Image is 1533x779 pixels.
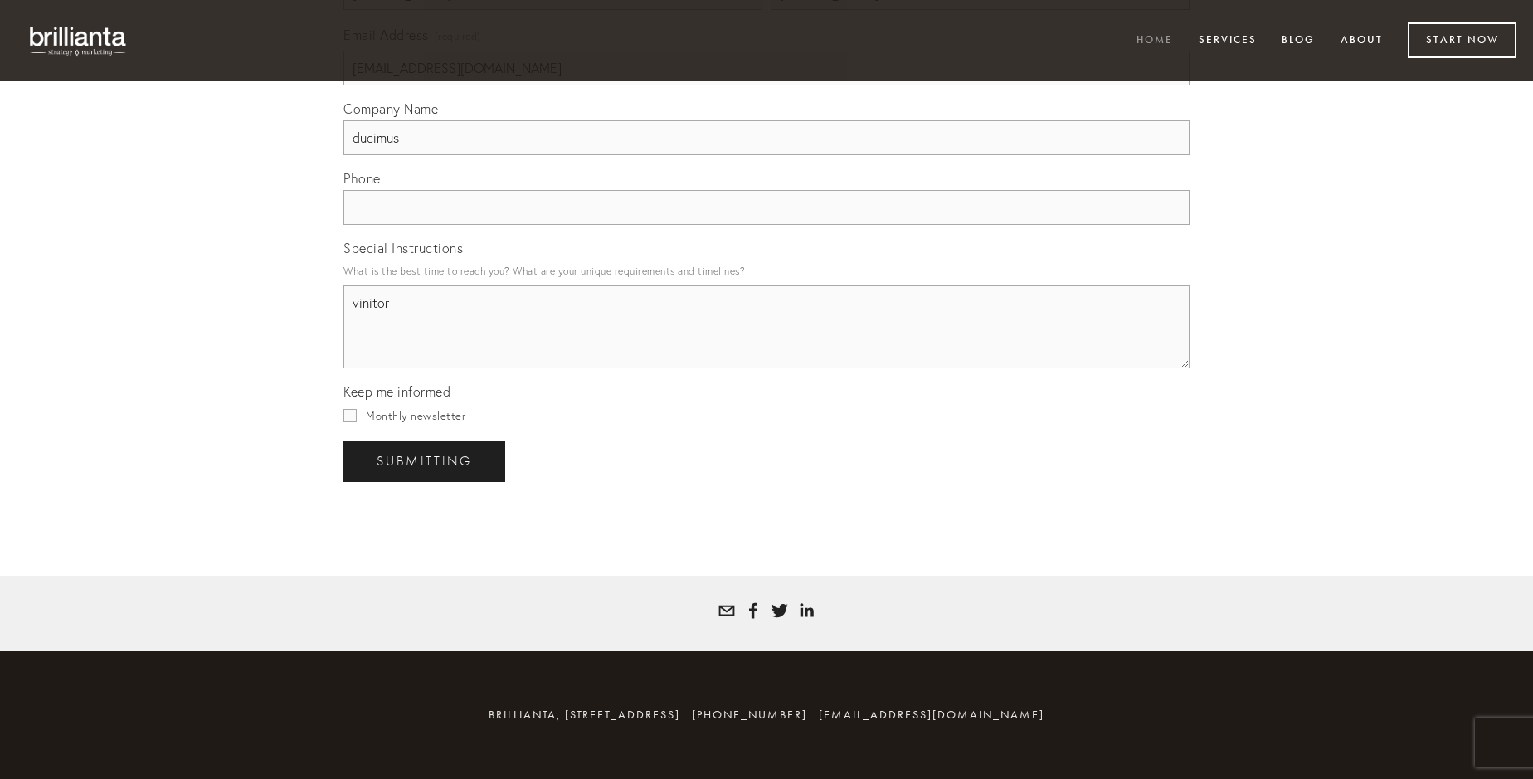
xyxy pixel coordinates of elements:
[17,17,141,65] img: brillianta - research, strategy, marketing
[489,708,680,722] span: brillianta, [STREET_ADDRESS]
[343,100,438,117] span: Company Name
[771,602,788,619] a: Tatyana White
[343,409,357,422] input: Monthly newsletter
[377,454,472,469] span: Submitting
[718,602,735,619] a: tatyana@brillianta.com
[343,383,450,400] span: Keep me informed
[1330,27,1394,55] a: About
[343,170,381,187] span: Phone
[343,240,463,256] span: Special Instructions
[343,260,1190,282] p: What is the best time to reach you? What are your unique requirements and timelines?
[1408,22,1516,58] a: Start Now
[343,441,505,482] button: SubmittingSubmitting
[1126,27,1184,55] a: Home
[1271,27,1326,55] a: Blog
[798,602,815,619] a: Tatyana White
[1188,27,1268,55] a: Services
[692,708,807,722] span: [PHONE_NUMBER]
[343,285,1190,368] textarea: vinitor
[745,602,762,619] a: Tatyana Bolotnikov White
[819,708,1044,722] a: [EMAIL_ADDRESS][DOMAIN_NAME]
[366,409,465,422] span: Monthly newsletter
